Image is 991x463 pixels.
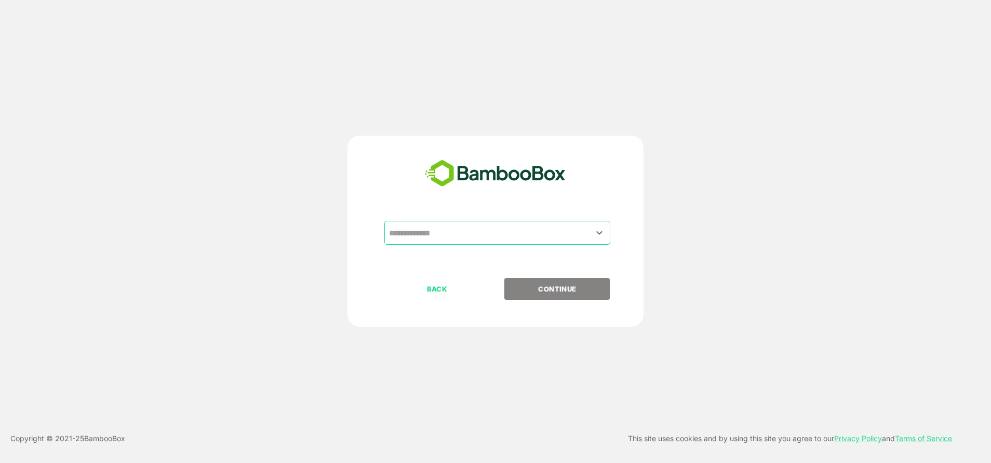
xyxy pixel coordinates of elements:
button: CONTINUE [504,278,610,300]
a: Privacy Policy [834,434,882,443]
button: BACK [384,278,490,300]
p: BACK [385,283,489,295]
p: Copyright © 2021- 25 BambooBox [10,432,125,445]
p: This site uses cookies and by using this site you agree to our and [628,432,952,445]
button: Open [593,226,607,240]
a: Terms of Service [895,434,952,443]
img: bamboobox [419,156,571,191]
p: CONTINUE [505,283,609,295]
